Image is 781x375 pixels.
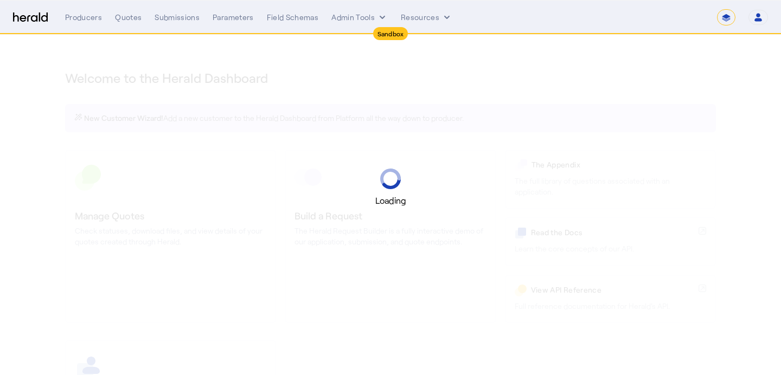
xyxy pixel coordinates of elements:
img: Herald Logo [13,12,48,23]
div: Submissions [155,12,200,23]
div: Quotes [115,12,142,23]
button: Resources dropdown menu [401,12,452,23]
div: Field Schemas [267,12,319,23]
button: internal dropdown menu [331,12,388,23]
div: Parameters [213,12,254,23]
div: Sandbox [373,27,408,40]
div: Producers [65,12,102,23]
